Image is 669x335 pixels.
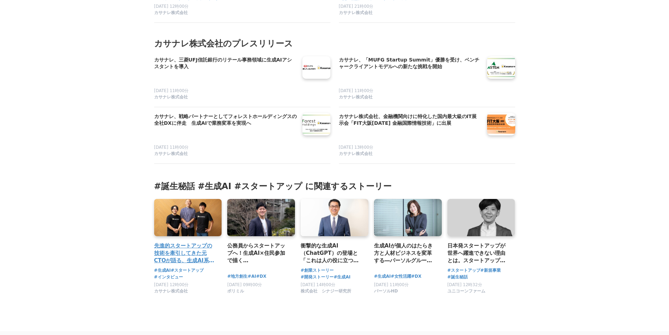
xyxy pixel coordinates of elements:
a: カサナレ株式会社 [154,290,188,295]
a: #地方創生 [227,273,248,280]
a: #新規事業 [480,267,501,274]
span: [DATE] 14時00分 [301,282,335,287]
a: #AI [248,273,256,280]
span: [DATE] 21時00分 [339,4,374,9]
a: カサナレ、三菱UFJ信託銀行のリテール事務領域に生成AIアシスタントを導入 [154,56,297,71]
span: [DATE] 11時00分 [154,88,189,93]
a: #生成AI [334,274,350,281]
h2: カサナレ株式会社のプレスリリース [154,37,515,50]
span: カサナレ株式会社 [339,151,373,157]
a: #開発ストーリー [301,274,334,281]
span: 株式会社 シナジー研究所 [301,288,351,294]
span: ポリミル [227,288,244,294]
span: [DATE] 12時00分 [154,282,189,287]
h3: #誕生秘話 #生成AI #スタートアップ に関連するストーリー [154,181,515,192]
a: カサナレ株式会社 [154,10,297,17]
span: [DATE] 13時00分 [339,145,374,150]
span: カサナレ株式会社 [154,151,188,157]
span: [DATE] 11時00分 [374,282,409,287]
a: 先進的スタートアップの技術を牽引してきた元CTOが語る、生成AI系企業カサナレでの新たな挑戦と最先端技術領域の[PERSON_NAME] [154,242,216,265]
a: #スタートアップ [447,267,480,274]
a: ポリミル [227,290,244,295]
a: 生成AIが個人のはたらき方と人材ビジネスを変革する―パーソルグループの生成AI活用 [374,242,436,265]
a: 日本発スタートアップが世界へ躍進できない理由とは。スタートアップ起業入門プログラム「スタートアップ大学」の誕生秘話。 [447,242,510,265]
a: カサナレ株式会社、金融機関向けに特化した国内最大級のIT展示会「FIT大阪[DATE] 金融国際情報技術」に出展 [339,113,481,128]
a: ユニコーンファーム [447,290,485,295]
a: カサナレ、「MUFG Startup Summit」優勝を受け、ベンチャークライアントモデルへの新たな挑戦を開始 [339,56,481,71]
a: 衝撃的な生成AI（ChatGPT）の登場と「これは人の役に立つ」という直感。「ITを組織の力に変える」という創業以来のミッションから生まれたfusion AIの誕生秘話 [301,242,363,265]
a: #誕生秘話 [447,274,468,281]
a: カサナレ株式会社 [339,10,481,17]
a: #インタビュー [154,274,183,281]
a: #創業ストーリー [301,267,334,274]
span: ユニコーンファーム [447,288,485,294]
a: カサナレ株式会社 [154,94,297,101]
a: カサナレ、戦略パートナーとしてフォレストホールディングスの全社DXに伴走 生成AIで業務変革を実現へ [154,113,297,128]
a: #DX [411,273,421,280]
span: [DATE] 11時00分 [339,88,374,93]
a: #女性活躍 [391,273,411,280]
a: カサナレ株式会社 [339,94,481,101]
a: 株式会社 シナジー研究所 [301,290,351,295]
span: カサナレ株式会社 [154,10,188,16]
a: カサナレ株式会社 [154,151,297,158]
span: [DATE] 12時32分 [447,282,482,287]
a: 公務員からスタートアップへ！生成AI×住民参加で描く[PERSON_NAME]のまちづくり [227,242,289,265]
span: カサナレ株式会社 [339,10,373,16]
span: [DATE] 12時00分 [154,4,189,9]
a: パーソルHD [374,290,398,295]
a: #スタートアップ [171,267,204,274]
a: カサナレ株式会社 [339,151,481,158]
span: カサナレ株式会社 [154,288,188,294]
span: [DATE] 11時00分 [154,145,189,150]
span: [DATE] 09時00分 [227,282,262,287]
a: #生成AI [374,273,391,280]
span: カサナレ株式会社 [154,94,188,100]
a: #DX [256,273,266,280]
span: パーソルHD [374,288,398,294]
span: カサナレ株式会社 [339,94,373,100]
a: #生成AI [154,267,171,274]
